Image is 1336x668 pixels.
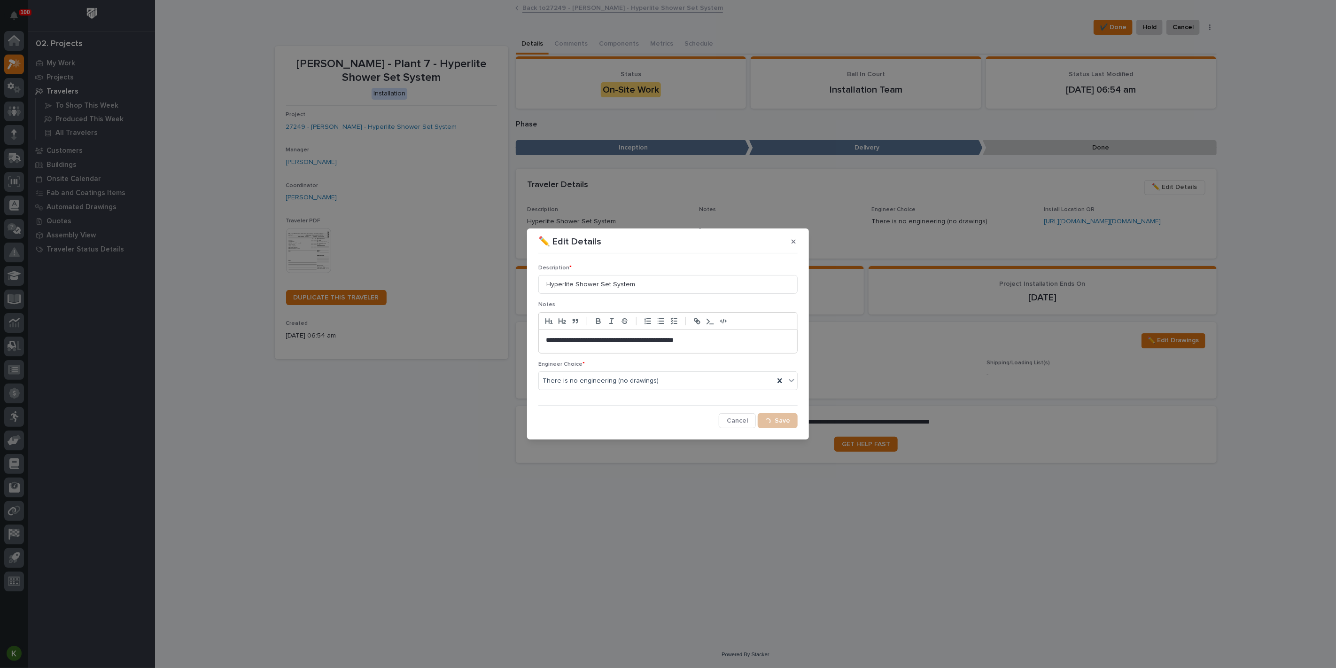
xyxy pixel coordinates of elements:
span: Cancel [727,417,748,425]
span: Save [775,417,790,425]
span: There is no engineering (no drawings) [543,376,659,386]
button: Cancel [719,413,756,428]
span: Engineer Choice [538,362,585,367]
span: Notes [538,302,555,307]
span: Description [538,265,572,271]
p: ✏️ Edit Details [538,236,601,247]
button: Save [758,413,798,428]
